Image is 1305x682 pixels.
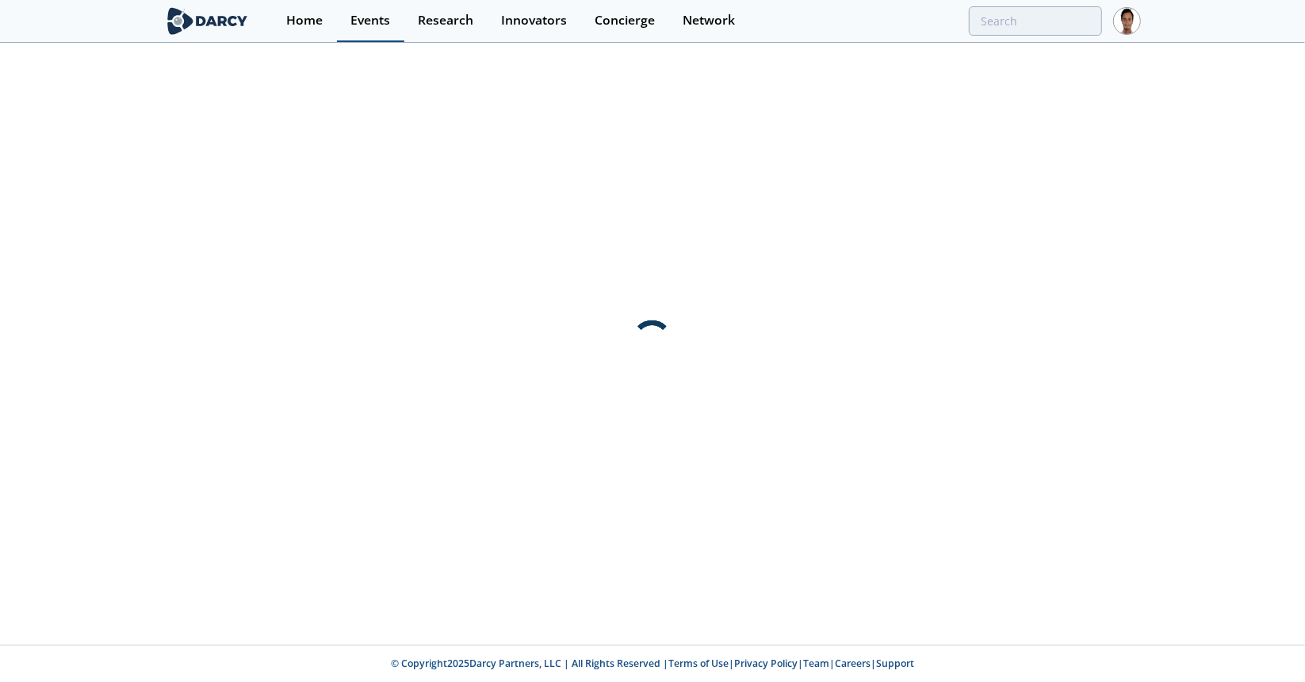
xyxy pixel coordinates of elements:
[418,14,473,27] div: Research
[734,657,798,670] a: Privacy Policy
[350,14,390,27] div: Events
[683,14,735,27] div: Network
[595,14,655,27] div: Concierge
[66,657,1239,671] p: © Copyright 2025 Darcy Partners, LLC | All Rights Reserved | | | | |
[969,6,1102,36] input: Advanced Search
[164,7,251,35] img: logo-wide.svg
[835,657,871,670] a: Careers
[1113,7,1141,35] img: Profile
[803,657,829,670] a: Team
[501,14,567,27] div: Innovators
[668,657,729,670] a: Terms of Use
[876,657,914,670] a: Support
[286,14,323,27] div: Home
